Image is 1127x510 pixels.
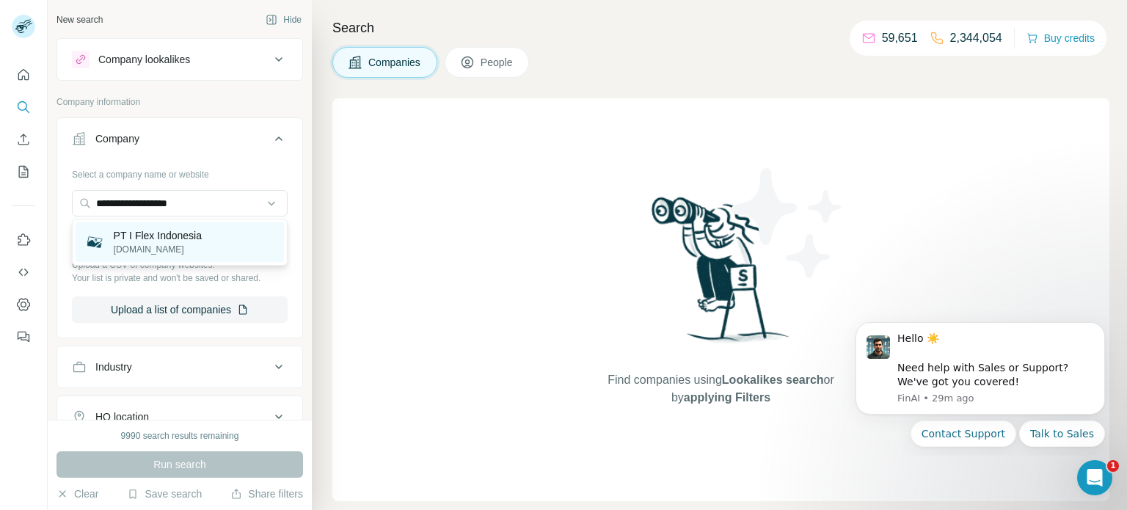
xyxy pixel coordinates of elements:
[56,13,103,26] div: New search
[114,243,202,256] p: [DOMAIN_NAME]
[95,360,132,374] div: Industry
[12,291,35,318] button: Dashboard
[98,52,190,67] div: Company lookalikes
[57,121,302,162] button: Company
[684,391,770,404] span: applying Filters
[1026,28,1095,48] button: Buy credits
[72,296,288,323] button: Upload a list of companies
[255,9,312,31] button: Hide
[95,409,149,424] div: HQ location
[645,193,798,357] img: Surfe Illustration - Woman searching with binoculars
[72,162,288,181] div: Select a company name or website
[121,429,239,442] div: 9990 search results remaining
[603,371,838,407] span: Find companies using or by
[57,399,302,434] button: HQ location
[57,349,302,385] button: Industry
[114,228,202,243] p: PT I Flex Indonesia
[12,324,35,350] button: Feedback
[12,62,35,88] button: Quick start
[12,94,35,120] button: Search
[722,374,824,386] span: Lookalikes search
[368,55,422,70] span: Companies
[882,29,918,47] p: 59,651
[12,126,35,153] button: Enrich CSV
[56,487,98,501] button: Clear
[72,272,288,285] p: Your list is private and won't be saved or shared.
[56,95,303,109] p: Company information
[332,18,1109,38] h4: Search
[84,232,105,252] img: PT I Flex Indonesia
[12,159,35,185] button: My lists
[1077,460,1112,495] iframe: Intercom live chat
[1107,460,1119,472] span: 1
[481,55,514,70] span: People
[230,487,303,501] button: Share filters
[12,259,35,285] button: Use Surfe API
[12,227,35,253] button: Use Surfe on LinkedIn
[950,29,1002,47] p: 2,344,054
[57,42,302,77] button: Company lookalikes
[721,157,853,289] img: Surfe Illustration - Stars
[95,131,139,146] div: Company
[834,310,1127,456] iframe: Intercom notifications message
[127,487,202,501] button: Save search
